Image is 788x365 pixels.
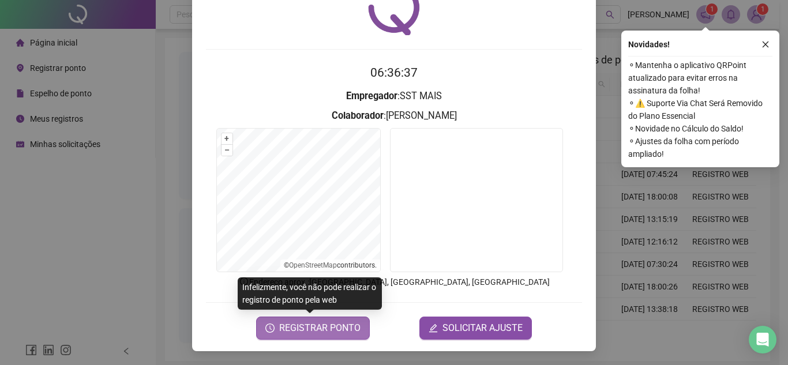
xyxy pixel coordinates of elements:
p: Endereço aprox. : [GEOGRAPHIC_DATA], [GEOGRAPHIC_DATA], [GEOGRAPHIC_DATA] [206,276,582,288]
span: ⚬ ⚠️ Suporte Via Chat Será Removido do Plano Essencial [628,97,772,122]
div: Infelizmente, você não pode realizar o registro de ponto pela web [238,277,382,310]
span: Novidades ! [628,38,670,51]
div: Open Intercom Messenger [749,326,776,353]
time: 06:36:37 [370,66,418,80]
span: info-circle [239,276,249,287]
span: ⚬ Mantenha o aplicativo QRPoint atualizado para evitar erros na assinatura da folha! [628,59,772,97]
span: edit [429,323,438,333]
button: REGISTRAR PONTO [256,317,370,340]
span: close [761,40,770,48]
button: editSOLICITAR AJUSTE [419,317,532,340]
li: © contributors. [284,261,377,269]
span: clock-circle [265,323,275,333]
a: OpenStreetMap [289,261,337,269]
strong: Empregador [346,91,397,101]
span: REGISTRAR PONTO [279,321,361,335]
h3: : SST MAIS [206,89,582,104]
span: ⚬ Ajustes da folha com período ampliado! [628,135,772,160]
span: SOLICITAR AJUSTE [442,321,523,335]
h3: : [PERSON_NAME] [206,108,582,123]
strong: Colaborador [332,110,384,121]
button: – [222,145,232,156]
span: ⚬ Novidade no Cálculo do Saldo! [628,122,772,135]
button: + [222,133,232,144]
